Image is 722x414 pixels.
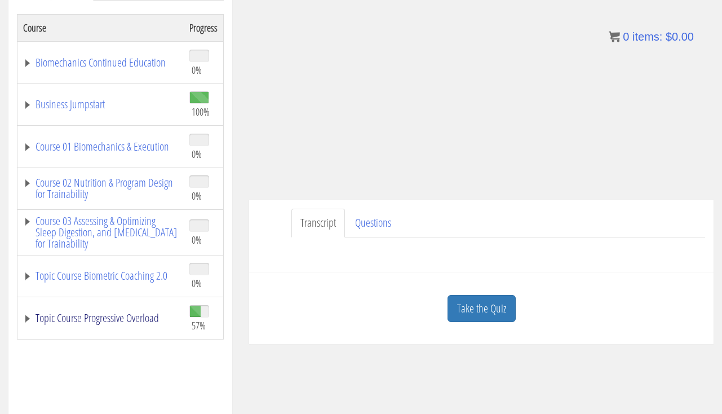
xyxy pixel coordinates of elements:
span: 57% [192,319,206,332]
a: Course 02 Nutrition & Program Design for Trainability [23,177,178,200]
span: 0% [192,64,202,76]
span: 0% [192,148,202,160]
a: Business Jumpstart [23,99,178,110]
span: 0 [623,30,629,43]
a: 0 items: $0.00 [609,30,694,43]
span: 0% [192,234,202,246]
span: 100% [192,105,210,118]
th: Course [17,14,184,41]
th: Progress [184,14,224,41]
a: Course 01 Biomechanics & Execution [23,141,178,152]
a: Biomechanics Continued Education [23,57,178,68]
bdi: 0.00 [666,30,694,43]
a: Questions [346,209,400,237]
span: items: [632,30,662,43]
a: Topic Course Biometric Coaching 2.0 [23,270,178,281]
span: $ [666,30,672,43]
a: Course 03 Assessing & Optimizing Sleep Digestion, and [MEDICAL_DATA] for Trainability [23,215,178,249]
a: Transcript [291,209,345,237]
a: Take the Quiz [448,295,516,323]
a: Topic Course Progressive Overload [23,312,178,324]
span: 0% [192,277,202,289]
span: 0% [192,190,202,202]
img: icon11.png [609,31,620,42]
